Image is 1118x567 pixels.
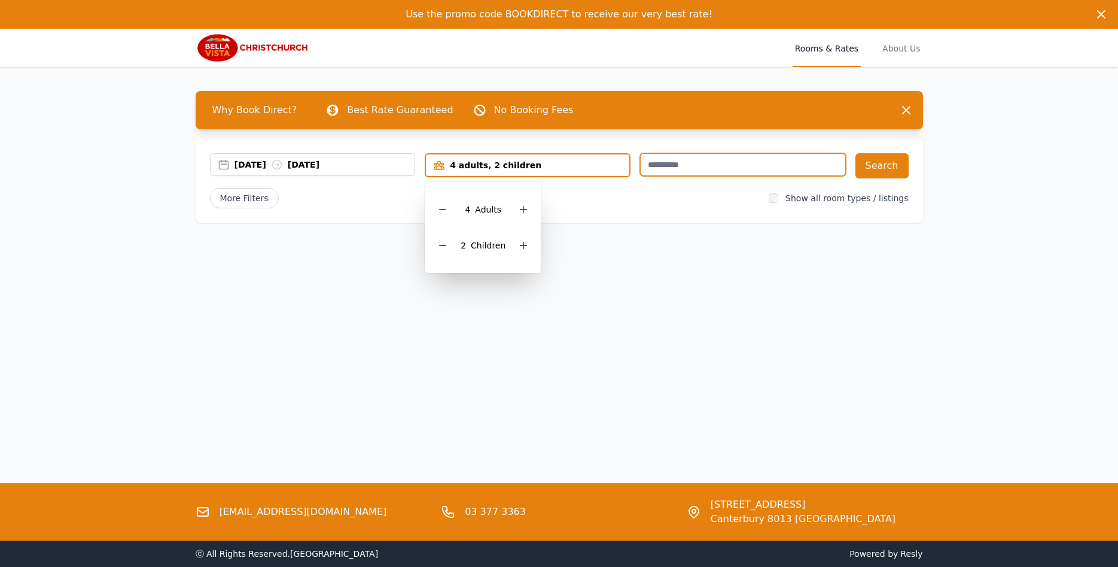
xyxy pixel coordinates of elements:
[785,193,908,203] label: Show all room types / listings
[793,29,861,67] a: Rooms & Rates
[465,205,470,214] span: 4
[426,159,629,171] div: 4 adults, 2 children
[900,549,922,559] a: Resly
[475,205,501,214] span: Adult s
[564,548,923,560] span: Powered by
[203,98,307,122] span: Why Book Direct?
[461,241,466,250] span: 2
[196,34,310,62] img: Bella Vista Christchurch
[855,153,909,178] button: Search
[711,498,895,512] span: [STREET_ADDRESS]
[406,8,712,20] span: Use the promo code BOOKDIRECT to receive our very best rate!
[711,512,895,526] span: Canterbury 8013 [GEOGRAPHIC_DATA]
[880,29,922,67] a: About Us
[210,188,279,208] span: More Filters
[196,549,379,559] span: ⓒ All Rights Reserved. [GEOGRAPHIC_DATA]
[347,103,453,117] p: Best Rate Guaranteed
[465,505,526,519] a: 03 377 3363
[471,241,505,250] span: Child ren
[220,505,387,519] a: [EMAIL_ADDRESS][DOMAIN_NAME]
[234,159,415,171] div: [DATE] [DATE]
[494,103,574,117] p: No Booking Fees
